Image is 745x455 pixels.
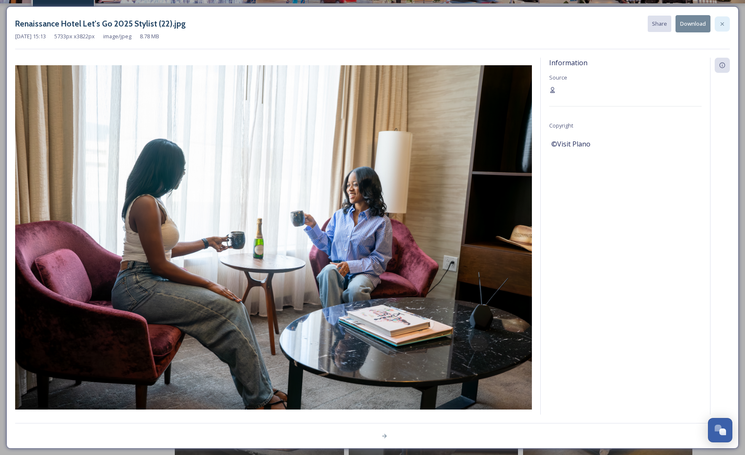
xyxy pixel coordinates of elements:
button: Open Chat [708,418,732,442]
span: image/jpeg [103,32,131,40]
img: Renaissance%20Hotel%20Let's%20Go%202025%20Stylist%20(22).jpg [15,65,532,410]
span: 5733 px x 3822 px [54,32,95,40]
span: 8.78 MB [140,32,159,40]
h3: Renaissance Hotel Let's Go 2025 Stylist (22).jpg [15,18,186,30]
span: Information [549,58,587,67]
span: [DATE] 15:13 [15,32,46,40]
span: Source [549,74,567,81]
span: Copyright [549,122,573,129]
button: Share [648,16,671,32]
span: ©Visit Plano [551,139,590,149]
button: Download [676,15,710,32]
